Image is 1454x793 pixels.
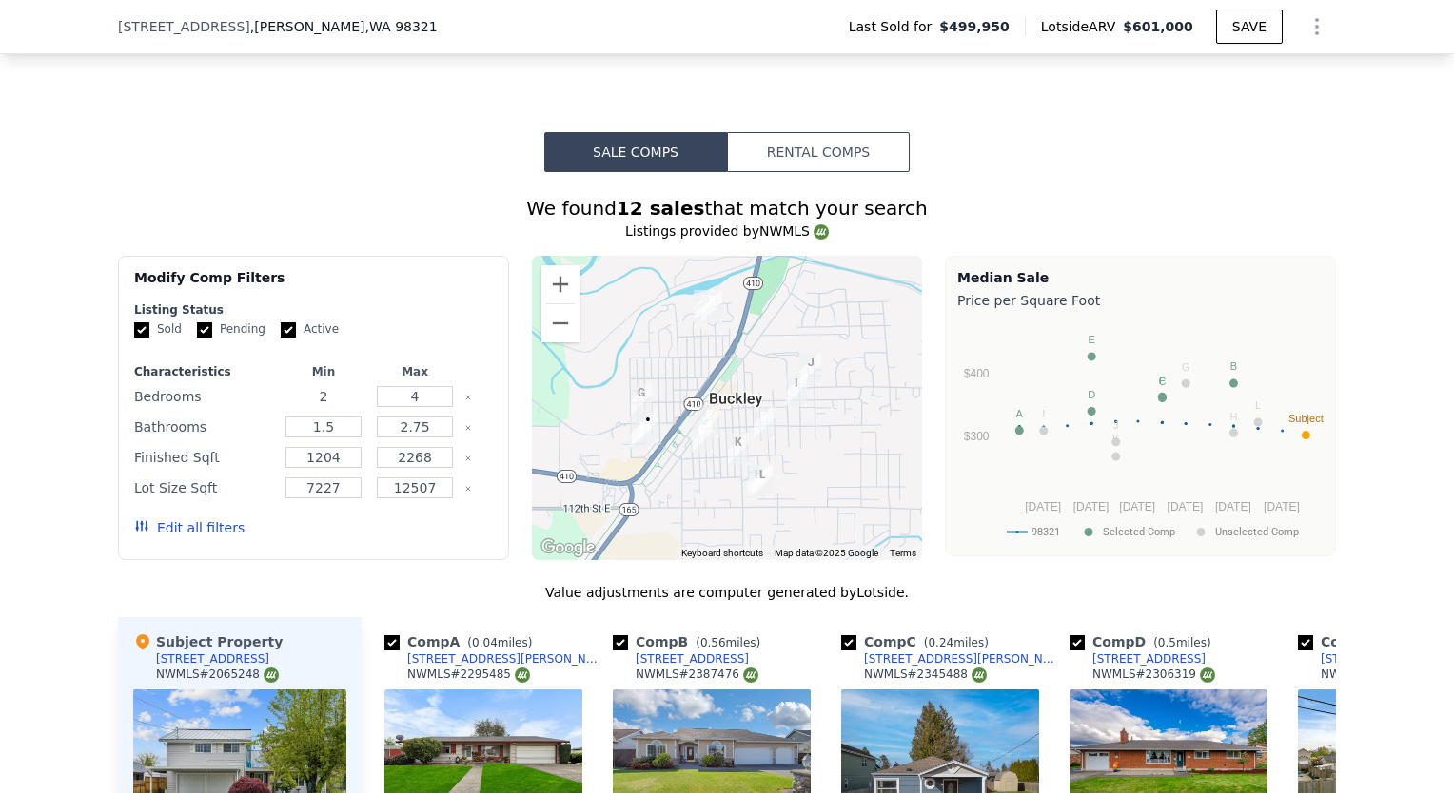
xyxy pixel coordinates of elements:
text: J [1113,419,1119,431]
img: NWMLS Logo [515,667,530,683]
div: 153 S 2nd St [623,376,659,423]
div: NWMLS # 2387476 [636,667,758,683]
span: Last Sold for [849,17,940,36]
div: 972 Rose Pl [744,457,780,505]
button: Clear [464,455,472,462]
img: NWMLS Logo [972,667,987,683]
div: 433 Mountain Cir [686,282,722,330]
span: 0.56 [700,636,726,649]
text: B [1230,360,1237,372]
span: ( miles) [1146,636,1218,649]
span: , WA 98321 [365,19,438,34]
div: Comp C [841,632,996,651]
button: Clear [464,394,472,401]
img: Google [537,535,599,560]
label: Active [281,321,339,338]
text: [DATE] [1119,500,1155,513]
div: Value adjustments are computer generated by Lotside . [118,583,1336,602]
text: [DATE] [1264,500,1300,513]
div: [STREET_ADDRESS] [636,651,749,667]
button: Edit all filters [134,518,245,537]
div: 220 S Perkins St [691,397,727,445]
div: NWMLS # 2306319 [1092,667,1215,683]
div: Bathrooms [134,414,274,440]
div: 430 Mountain Cir [694,283,730,331]
div: NWMLS # 2345488 [864,667,987,683]
div: Listings provided by NWMLS [118,222,1336,241]
div: Comp E [1298,632,1452,651]
div: NWMLS # 2065248 [156,667,279,683]
text: [DATE] [1168,500,1204,513]
span: ( miles) [460,636,540,649]
span: , [PERSON_NAME] [250,17,438,36]
div: NWMLS # 2295485 [407,667,530,683]
text: A [1016,408,1024,419]
button: Rental Comps [727,132,910,172]
div: Min [282,364,365,379]
div: [STREET_ADDRESS][PERSON_NAME] [407,651,605,667]
div: [STREET_ADDRESS] [156,651,269,667]
div: Comp B [613,632,768,651]
div: [STREET_ADDRESS][PERSON_NAME] [864,651,1062,667]
div: Lot Size Sqft [134,474,274,501]
div: Bedrooms [134,383,274,410]
button: Zoom in [541,265,580,303]
div: 332 S Cottage St [720,425,756,473]
button: Show Options [1298,8,1336,46]
span: Map data ©2025 Google [775,548,878,558]
span: 0.24 [928,636,953,649]
span: 0.04 [472,636,498,649]
a: [STREET_ADDRESS][PERSON_NAME] [841,651,1062,667]
button: Zoom out [541,304,580,342]
strong: 12 sales [617,197,705,220]
text: E [1089,334,1095,345]
text: Unselected Comp [1215,526,1299,538]
div: NWMLS # 2240062 [1321,667,1444,683]
div: 956 Rose Pl [740,457,776,505]
text: [DATE] [1215,500,1251,513]
text: 98321 [1032,526,1060,538]
text: K [1112,434,1120,445]
div: A chart. [957,314,1324,551]
div: 1388 Collins Rd [793,345,829,393]
button: Clear [464,485,472,493]
img: NWMLS Logo [264,667,279,683]
div: [STREET_ADDRESS] [1092,651,1206,667]
input: Sold [134,322,149,338]
a: [STREET_ADDRESS][PERSON_NAME] [384,651,605,667]
text: L [1255,399,1261,411]
span: 0.5 [1158,636,1176,649]
img: NWMLS Logo [1200,667,1215,683]
label: Pending [197,321,265,338]
text: Selected Comp [1103,526,1175,538]
div: Listing Status [134,302,493,318]
div: Max [373,364,457,379]
a: [STREET_ADDRESS] [613,651,749,667]
input: Pending [197,322,212,338]
a: Terms (opens in new tab) [890,548,916,558]
a: [STREET_ADDRESS] [1070,651,1206,667]
div: 275 S Perkins St [684,413,720,460]
div: Median Sale [957,268,1324,287]
div: Subject Property [133,632,283,651]
input: Active [281,322,296,338]
a: Open this area in Google Maps (opens a new window) [537,535,599,560]
span: ( miles) [688,636,768,649]
button: Clear [464,424,472,432]
text: Subject [1288,413,1324,424]
div: Characteristics [134,364,274,379]
text: $300 [964,430,990,443]
span: [STREET_ADDRESS] [118,17,250,36]
div: 240 S B St [746,399,782,447]
div: 1281 Main St [778,366,815,414]
img: NWMLS Logo [814,224,829,240]
text: [DATE] [1073,500,1110,513]
text: F [1159,375,1166,386]
label: Sold [134,321,182,338]
img: NWMLS Logo [743,667,758,683]
text: G [1182,361,1190,373]
button: SAVE [1216,10,1283,44]
span: $601,000 [1123,19,1193,34]
text: H [1229,411,1237,422]
div: 145 Wheeler Ave [622,409,658,456]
